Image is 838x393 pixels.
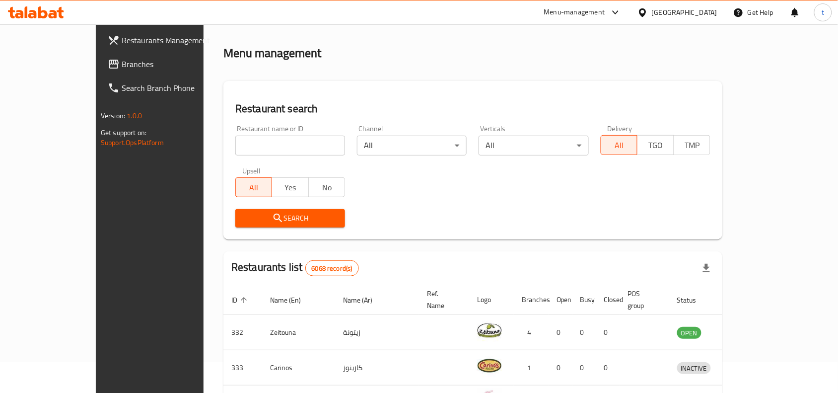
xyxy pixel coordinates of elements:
[514,350,549,386] td: 1
[479,136,588,156] div: All
[122,34,228,46] span: Restaurants Management
[242,167,261,174] label: Upsell
[235,177,272,197] button: All
[276,180,304,195] span: Yes
[544,6,605,18] div: Menu-management
[231,260,359,276] h2: Restaurants list
[514,315,549,350] td: 4
[605,138,633,153] span: All
[100,76,236,100] a: Search Branch Phone
[652,7,717,18] div: [GEOGRAPHIC_DATA]
[243,212,337,225] span: Search
[101,109,125,122] span: Version:
[306,264,358,273] span: 6068 record(s)
[678,138,706,153] span: TMP
[101,126,146,139] span: Get support on:
[223,13,255,25] a: Home
[259,13,263,25] li: /
[308,177,345,197] button: No
[100,52,236,76] a: Branches
[477,318,502,343] img: Zeitouna
[637,135,674,155] button: TGO
[549,350,572,386] td: 0
[674,135,710,155] button: TMP
[677,327,701,339] span: OPEN
[572,350,596,386] td: 0
[270,294,314,306] span: Name (En)
[313,180,341,195] span: No
[127,109,142,122] span: 1.0.0
[822,7,824,18] span: t
[549,315,572,350] td: 0
[235,209,345,228] button: Search
[596,285,620,315] th: Closed
[596,315,620,350] td: 0
[272,177,308,197] button: Yes
[601,135,637,155] button: All
[628,288,657,312] span: POS group
[677,363,711,374] span: INACTIVE
[122,58,228,70] span: Branches
[357,136,467,156] div: All
[695,256,718,280] div: Export file
[231,294,250,306] span: ID
[514,285,549,315] th: Branches
[469,285,514,315] th: Logo
[262,315,335,350] td: Zeitouna
[101,136,164,149] a: Support.OpsPlatform
[596,350,620,386] td: 0
[641,138,670,153] span: TGO
[335,350,419,386] td: كارينوز
[235,136,345,156] input: Search for restaurant name or ID..
[267,13,333,25] span: Menu management
[335,315,419,350] td: زيتونة
[305,260,359,276] div: Total records count
[477,353,502,378] img: Carinos
[608,125,632,132] label: Delivery
[100,28,236,52] a: Restaurants Management
[240,180,268,195] span: All
[262,350,335,386] td: Carinos
[572,315,596,350] td: 0
[223,45,321,61] h2: Menu management
[427,288,457,312] span: Ref. Name
[235,101,710,116] h2: Restaurant search
[677,294,709,306] span: Status
[572,285,596,315] th: Busy
[343,294,385,306] span: Name (Ar)
[223,315,262,350] td: 332
[223,350,262,386] td: 333
[549,285,572,315] th: Open
[122,82,228,94] span: Search Branch Phone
